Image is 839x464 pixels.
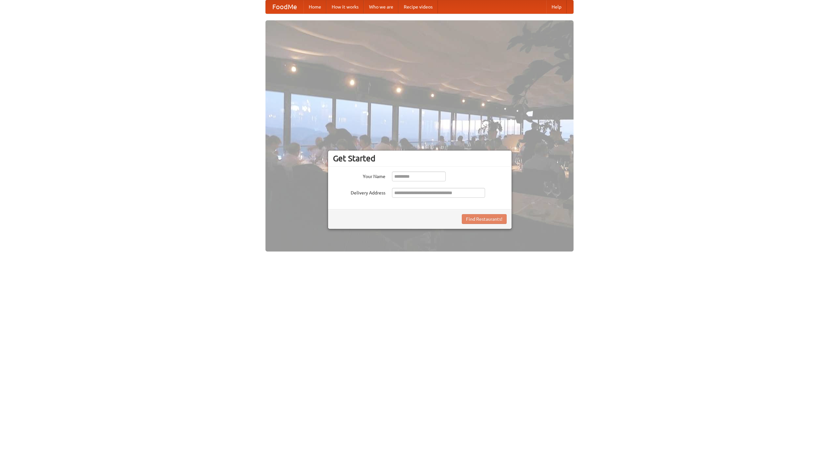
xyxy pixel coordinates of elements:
label: Your Name [333,171,385,180]
a: Home [303,0,326,13]
h3: Get Started [333,153,507,163]
a: Recipe videos [399,0,438,13]
a: Help [546,0,567,13]
button: Find Restaurants! [462,214,507,224]
a: How it works [326,0,364,13]
a: FoodMe [266,0,303,13]
a: Who we are [364,0,399,13]
label: Delivery Address [333,188,385,196]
